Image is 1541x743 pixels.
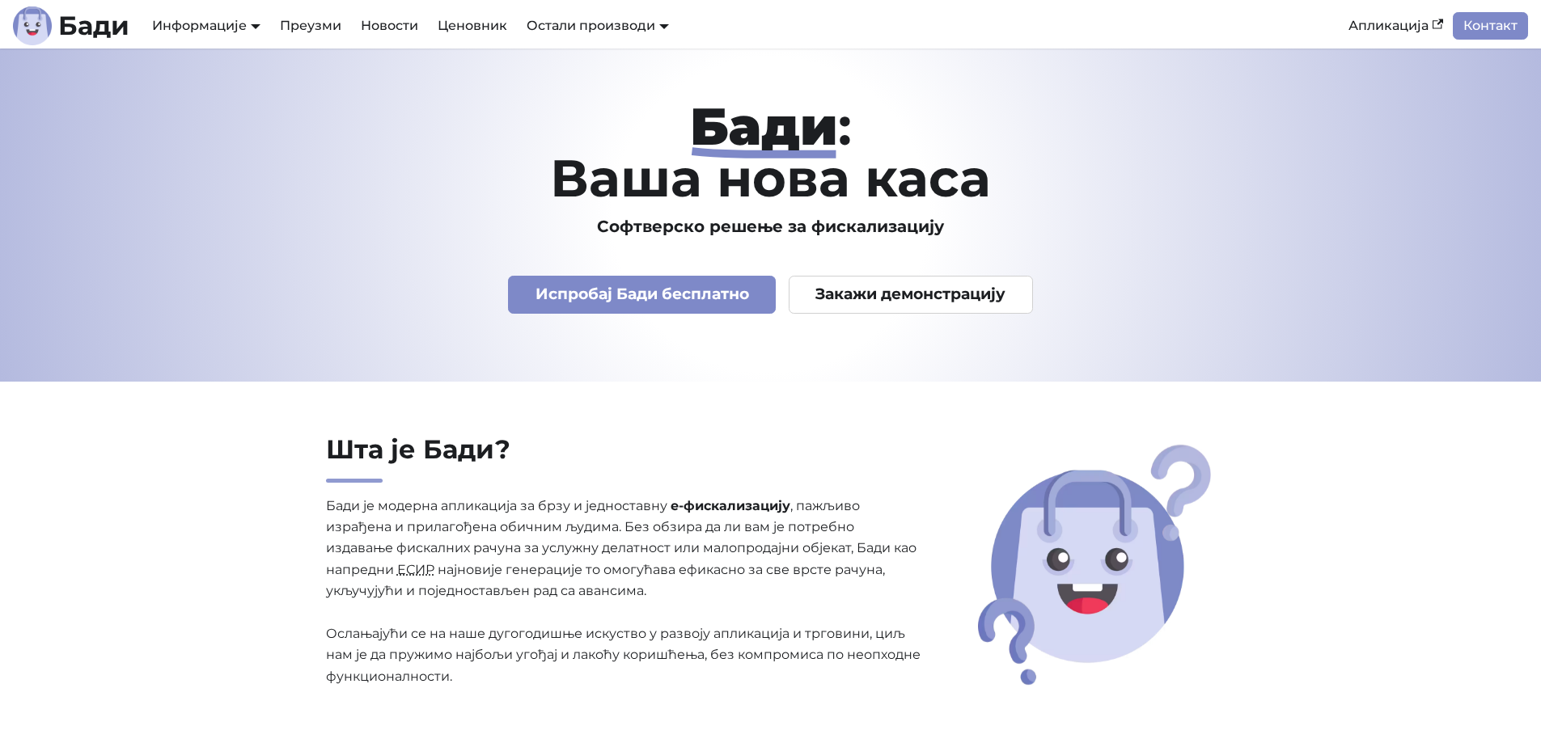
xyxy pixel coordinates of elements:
[428,12,517,40] a: Ценовник
[1453,12,1528,40] a: Контакт
[972,439,1217,690] img: Шта је Бади?
[326,433,923,483] h2: Шта је Бади?
[250,100,1292,204] h1: : Ваша нова каса
[508,276,776,314] a: Испробај Бади бесплатно
[397,562,434,577] abbr: Електронски систем за издавање рачуна
[250,217,1292,237] h3: Софтверско решење за фискализацију
[351,12,428,40] a: Новости
[1339,12,1453,40] a: Апликација
[789,276,1033,314] a: Закажи демонстрацију
[13,6,129,45] a: ЛогоБади
[527,18,669,33] a: Остали производи
[152,18,260,33] a: Информације
[270,12,351,40] a: Преузми
[690,95,838,158] strong: Бади
[671,498,790,513] strong: е-фискализацију
[58,13,129,39] b: Бади
[326,496,923,688] p: Бади је модерна апликација за брзу и једноставну , пажљиво израђена и прилагођена обичним људима....
[13,6,52,45] img: Лого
